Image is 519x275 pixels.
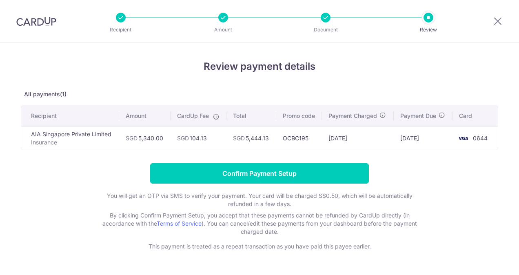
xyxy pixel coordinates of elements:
img: <span class="translation_missing" title="translation missing: en.account_steps.new_confirm_form.b... [455,133,471,143]
span: 0644 [473,135,488,142]
p: This payment is treated as a repeat transaction as you have paid this payee earlier. [96,242,423,251]
p: Insurance [31,138,113,146]
span: SGD [126,135,138,142]
span: SGD [177,135,189,142]
p: You will get an OTP via SMS to verify your payment. Your card will be charged S$0.50, which will ... [96,192,423,208]
td: OCBC195 [276,126,322,150]
p: All payments(1) [21,90,498,98]
td: [DATE] [394,126,452,150]
img: CardUp [16,16,56,26]
span: Payment Due [400,112,436,120]
td: [DATE] [322,126,393,150]
td: 5,340.00 [119,126,171,150]
span: Payment Charged [328,112,377,120]
h4: Review payment details [21,59,498,74]
td: AIA Singapore Private Limited [21,126,119,150]
th: Promo code [276,105,322,126]
span: SGD [233,135,245,142]
th: Card [452,105,498,126]
a: Terms of Service [157,220,202,227]
input: Confirm Payment Setup [150,163,369,184]
p: By clicking Confirm Payment Setup, you accept that these payments cannot be refunded by CardUp di... [96,211,423,236]
th: Amount [119,105,171,126]
p: Review [398,26,459,34]
p: Amount [193,26,253,34]
th: Total [226,105,276,126]
p: Document [295,26,356,34]
th: Recipient [21,105,119,126]
td: 104.13 [171,126,227,150]
td: 5,444.13 [226,126,276,150]
span: CardUp Fee [177,112,209,120]
p: Recipient [91,26,151,34]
